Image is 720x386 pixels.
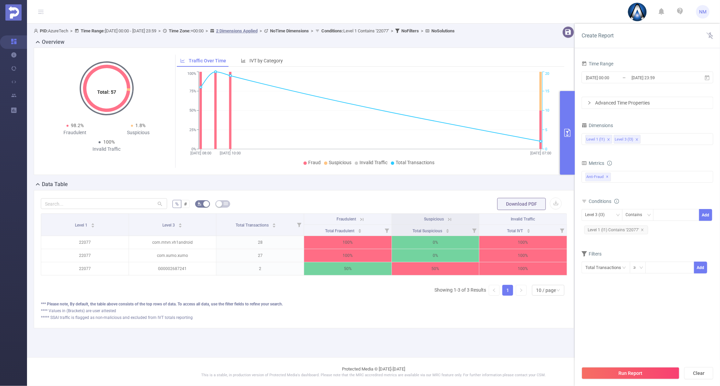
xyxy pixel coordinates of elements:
[479,249,567,262] p: 100%
[71,123,84,128] span: 98.2%
[585,209,610,220] div: Level 3 (l3)
[585,173,611,181] span: Anti-Fraud
[401,28,419,33] b: No Filters
[684,367,713,379] button: Clear
[241,58,246,63] i: icon: bar-chart
[309,28,315,33] span: >
[304,262,392,275] p: 50%
[189,58,226,63] span: Traffic Over Time
[489,285,500,296] li: Previous Page
[527,228,531,232] div: Sort
[304,249,392,262] p: 100%
[179,225,182,227] i: icon: caret-down
[156,28,163,33] span: >
[358,230,362,232] i: icon: caret-down
[511,217,535,221] span: Invalid Traffic
[614,135,641,144] li: Level 3 (l3)
[40,28,48,33] b: PID:
[527,228,530,230] i: icon: caret-up
[424,217,444,221] span: Suspicious
[358,228,362,232] div: Sort
[41,315,567,321] div: ***** SSAI traffic is flagged as non-malicious and excluded from IVT totals reporting
[189,89,196,93] tspan: 75%
[431,28,455,33] b: No Solutions
[175,201,179,207] span: %
[545,147,547,151] tspan: 0
[216,249,304,262] p: 27
[129,236,216,249] p: com.mtvn.vh1android
[392,236,479,249] p: 0%
[545,109,549,113] tspan: 10
[197,202,202,206] i: icon: bg-colors
[187,72,196,76] tspan: 100%
[606,173,609,181] span: ✕
[41,236,129,249] p: 22077
[42,38,64,46] h2: Overview
[536,285,556,295] div: 10 / page
[129,262,216,275] p: G00002687241
[470,225,479,236] i: Filter menu
[382,225,392,236] i: Filter menu
[446,228,450,232] div: Sort
[389,28,395,33] span: >
[582,61,614,66] span: Time Range
[308,160,321,165] span: Fraud
[582,97,713,109] div: icon: rightAdvanced Time Properties
[44,129,107,136] div: Fraudulent
[582,32,614,39] span: Create Report
[272,222,276,224] i: icon: caret-up
[27,357,720,386] footer: Protected Media © [DATE]-[DATE]
[91,222,95,226] div: Sort
[34,28,455,33] span: AzureTech [DATE] 00:00 - [DATE] 23:59 +00:00
[479,236,567,249] p: 100%
[584,226,648,234] span: Level 1 (l1) Contains '22077'
[81,28,105,33] b: Time Range:
[607,161,612,166] i: icon: info-circle
[358,228,362,230] i: icon: caret-up
[189,109,196,113] tspan: 50%
[641,228,644,232] i: icon: close
[615,135,634,144] div: Level 3 (l3)
[614,199,619,204] i: icon: info-circle
[103,139,115,145] span: 100%
[294,214,304,236] i: Filter menu
[178,222,182,226] div: Sort
[626,209,647,220] div: Contains
[527,230,530,232] i: icon: caret-down
[359,160,388,165] span: Invalid Traffic
[589,199,619,204] span: Conditions
[190,151,211,155] tspan: [DATE] 08:00
[216,236,304,249] p: 28
[419,28,425,33] span: >
[107,129,170,136] div: Suspicious
[321,28,343,33] b: Conditions :
[75,223,88,228] span: Level 1
[169,28,191,33] b: Time Zone:
[634,262,641,273] div: ≥
[497,198,546,210] button: Download PDF
[42,180,68,188] h2: Data Table
[44,373,703,378] p: This is a stable, in production version of Protected Media's dashboard. Please note that the MRC ...
[163,223,176,228] span: Level 3
[34,29,40,33] i: icon: user
[607,138,610,142] i: icon: close
[75,146,138,153] div: Invalid Traffic
[191,147,196,151] tspan: 0%
[516,285,527,296] li: Next Page
[694,262,707,273] button: Add
[492,288,496,292] i: icon: left
[304,236,392,249] p: 100%
[216,28,258,33] u: 2 Dimensions Applied
[557,225,567,236] i: Filter menu
[519,288,523,292] i: icon: right
[41,198,167,209] input: Search...
[189,128,196,132] tspan: 25%
[136,123,146,128] span: 1.8%
[631,73,686,82] input: End date
[392,249,479,262] p: 0%
[502,285,513,296] li: 1
[91,222,95,224] i: icon: caret-up
[220,151,241,155] tspan: [DATE] 10:00
[270,28,309,33] b: No Time Dimensions
[180,58,185,63] i: icon: line-chart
